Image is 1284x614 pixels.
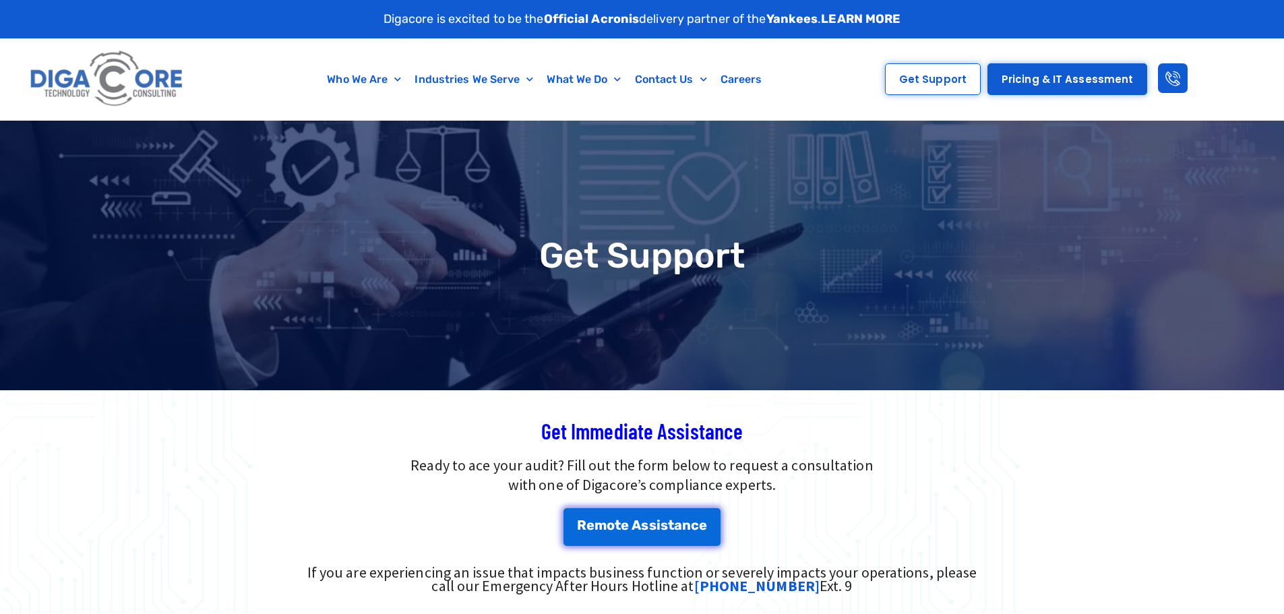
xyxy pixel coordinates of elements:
a: [PHONE_NUMBER] [694,576,820,595]
span: t [668,518,674,532]
span: c [691,518,699,532]
span: e [699,518,707,532]
span: A [632,518,641,532]
span: Get Support [899,74,967,84]
span: o [607,518,615,532]
a: LEARN MORE [821,11,900,26]
div: If you are experiencing an issue that impacts business function or severely impacts your operatio... [297,565,987,592]
nav: Menu [253,64,837,95]
a: Get Support [885,63,981,95]
a: Pricing & IT Assessment [987,63,1147,95]
h1: Get Support [7,238,1277,273]
p: Ready to ace your audit? Fill out the form below to request a consultation with one of Digacore’s... [211,456,1074,495]
span: m [594,518,607,532]
img: Digacore logo 1 [26,45,188,113]
a: Industries We Serve [408,64,540,95]
span: s [661,518,668,532]
strong: Official Acronis [544,11,640,26]
span: R [577,518,586,532]
span: a [674,518,682,532]
span: s [649,518,656,532]
span: n [682,518,691,532]
a: Remote Assistance [563,508,721,546]
span: Pricing & IT Assessment [1002,74,1133,84]
strong: Yankees [766,11,818,26]
span: s [641,518,648,532]
a: Who We Are [320,64,408,95]
span: e [621,518,629,532]
a: Careers [714,64,769,95]
p: Digacore is excited to be the delivery partner of the . [384,10,901,28]
span: Get Immediate Assistance [541,418,743,443]
a: What We Do [540,64,628,95]
span: i [656,518,661,532]
span: e [586,518,594,532]
span: t [615,518,621,532]
a: Contact Us [628,64,714,95]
